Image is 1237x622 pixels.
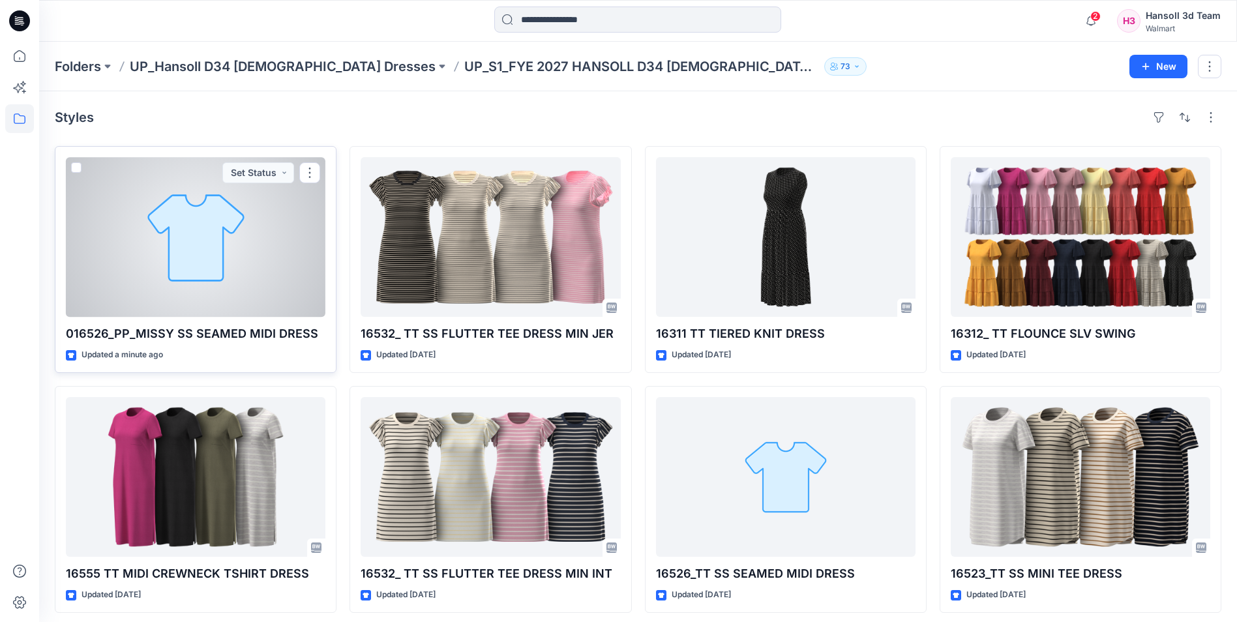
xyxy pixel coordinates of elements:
a: 16555 TT MIDI CREWNECK TSHIRT DRESS [66,397,325,557]
a: 016526_PP_MISSY SS SEAMED MIDI DRESS [66,157,325,317]
p: 16526_TT SS SEAMED MIDI DRESS [656,565,916,583]
a: 16312_ TT FLOUNCE SLV SWING [951,157,1210,317]
a: UP_Hansoll D34 [DEMOGRAPHIC_DATA] Dresses [130,57,436,76]
span: 2 [1090,11,1101,22]
p: Updated a minute ago [82,348,163,362]
p: 16312_ TT FLOUNCE SLV SWING [951,325,1210,343]
a: 16523_TT SS MINI TEE DRESS [951,397,1210,557]
p: Updated [DATE] [966,348,1026,362]
p: 16532_ TT SS FLUTTER TEE DRESS MIN INT [361,565,620,583]
p: 73 [841,59,850,74]
p: Updated [DATE] [672,348,731,362]
p: Updated [DATE] [376,588,436,602]
p: Updated [DATE] [672,588,731,602]
a: 16311 TT TIERED KNIT DRESS [656,157,916,317]
h4: Styles [55,110,94,125]
p: Updated [DATE] [82,588,141,602]
p: 16523_TT SS MINI TEE DRESS [951,565,1210,583]
p: 16532_ TT SS FLUTTER TEE DRESS MIN JER [361,325,620,343]
p: 016526_PP_MISSY SS SEAMED MIDI DRESS [66,325,325,343]
p: Updated [DATE] [376,348,436,362]
p: 16555 TT MIDI CREWNECK TSHIRT DRESS [66,565,325,583]
a: Folders [55,57,101,76]
a: 16532_ TT SS FLUTTER TEE DRESS MIN INT [361,397,620,557]
div: Hansoll 3d Team [1146,8,1221,23]
a: 16532_ TT SS FLUTTER TEE DRESS MIN JER [361,157,620,317]
div: Walmart [1146,23,1221,33]
div: H3 [1117,9,1140,33]
button: 73 [824,57,867,76]
p: UP_S1_FYE 2027 HANSOLL D34 [DEMOGRAPHIC_DATA] DRESSES [464,57,819,76]
p: Updated [DATE] [966,588,1026,602]
p: 16311 TT TIERED KNIT DRESS [656,325,916,343]
button: New [1129,55,1187,78]
a: 16526_TT SS SEAMED MIDI DRESS [656,397,916,557]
